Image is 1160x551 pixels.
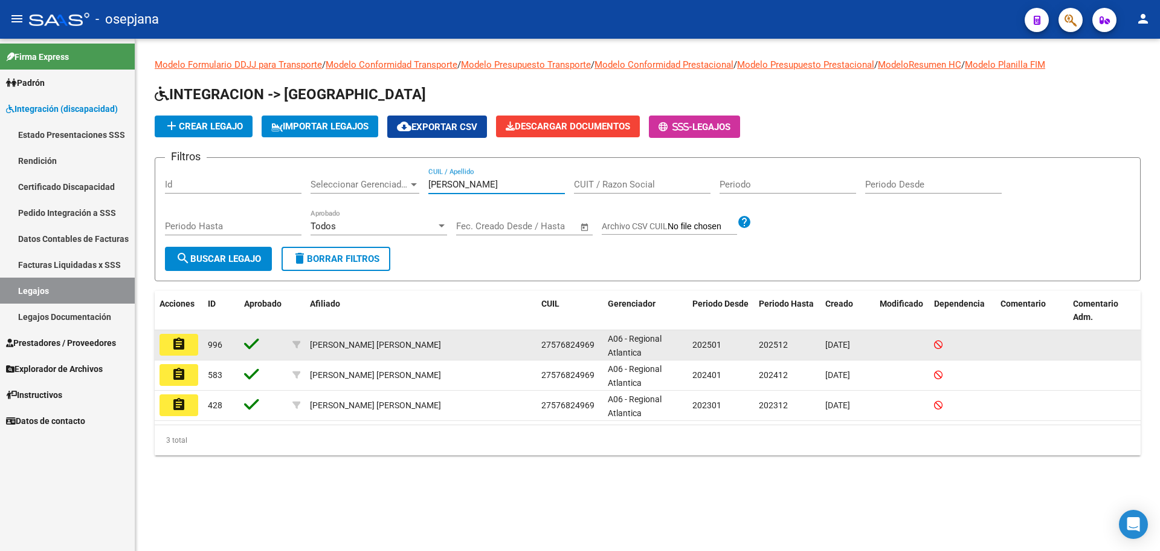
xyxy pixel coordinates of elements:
[172,337,186,351] mat-icon: assignment
[155,58,1141,455] div: / / / / / /
[6,336,116,350] span: Prestadores / Proveedores
[759,370,788,380] span: 202412
[1136,11,1150,26] mat-icon: person
[541,340,594,350] span: 27576824969
[754,291,820,331] datatable-header-cell: Periodo Hasta
[155,59,322,70] a: Modelo Formulario DDJJ para Transporte
[692,299,749,308] span: Periodo Desde
[737,215,752,229] mat-icon: help
[165,247,272,271] button: Buscar Legajo
[692,400,721,410] span: 202301
[659,122,692,132] span: -
[165,148,207,165] h3: Filtros
[878,59,961,70] a: ModeloResumen HC
[759,400,788,410] span: 202312
[208,370,222,380] span: 583
[929,291,996,331] datatable-header-cell: Dependencia
[578,220,592,234] button: Open calendar
[176,251,190,266] mat-icon: search
[239,291,288,331] datatable-header-cell: Aprobado
[397,119,411,134] mat-icon: cloud_download
[541,299,559,308] span: CUIL
[692,122,730,132] span: Legajos
[155,291,203,331] datatable-header-cell: Acciones
[1119,510,1148,539] div: Open Intercom Messenger
[759,299,814,308] span: Periodo Hasta
[305,291,536,331] datatable-header-cell: Afiliado
[310,299,340,308] span: Afiliado
[1000,299,1046,308] span: Comentario
[461,59,591,70] a: Modelo Presupuesto Transporte
[387,116,487,138] button: Exportar CSV
[996,291,1068,331] datatable-header-cell: Comentario
[603,291,688,331] datatable-header-cell: Gerenciador
[825,370,850,380] span: [DATE]
[6,414,85,428] span: Datos de contacto
[172,397,186,412] mat-icon: assignment
[1068,291,1141,331] datatable-header-cell: Comentario Adm.
[159,299,195,308] span: Acciones
[6,102,118,116] span: Integración (discapacidad)
[326,59,457,70] a: Modelo Conformidad Transporte
[155,116,253,137] button: Crear Legajo
[292,253,379,264] span: Borrar Filtros
[164,119,179,133] mat-icon: add
[310,368,441,382] div: [PERSON_NAME] [PERSON_NAME]
[311,179,408,190] span: Seleccionar Gerenciador
[649,116,740,138] button: -Legajos
[311,221,336,232] span: Todos
[292,251,307,266] mat-icon: delete
[164,121,243,132] span: Crear Legajo
[965,59,1045,70] a: Modelo Planilla FIM
[176,253,261,264] span: Buscar Legajo
[825,299,853,308] span: Creado
[602,221,668,231] span: Archivo CSV CUIL
[310,338,441,352] div: [PERSON_NAME] [PERSON_NAME]
[6,388,62,402] span: Instructivos
[203,291,239,331] datatable-header-cell: ID
[668,221,737,232] input: Archivo CSV CUIL
[825,340,850,350] span: [DATE]
[692,340,721,350] span: 202501
[208,340,222,350] span: 996
[759,340,788,350] span: 202512
[934,299,985,308] span: Dependencia
[1073,299,1118,322] span: Comentario Adm.
[608,299,656,308] span: Gerenciador
[820,291,875,331] datatable-header-cell: Creado
[875,291,929,331] datatable-header-cell: Modificado
[244,299,282,308] span: Aprobado
[541,400,594,410] span: 27576824969
[506,121,630,132] span: Descargar Documentos
[594,59,733,70] a: Modelo Conformidad Prestacional
[271,121,369,132] span: IMPORTAR LEGAJOS
[541,370,594,380] span: 27576824969
[456,221,495,232] input: Start date
[6,76,45,90] span: Padrón
[6,362,103,376] span: Explorador de Archivos
[536,291,603,331] datatable-header-cell: CUIL
[688,291,754,331] datatable-header-cell: Periodo Desde
[172,367,186,382] mat-icon: assignment
[496,116,640,137] button: Descargar Documentos
[262,116,378,137] button: IMPORTAR LEGAJOS
[6,50,69,64] span: Firma Express
[208,400,222,410] span: 428
[737,59,874,70] a: Modelo Presupuesto Prestacional
[10,11,24,26] mat-icon: menu
[155,86,426,103] span: INTEGRACION -> [GEOGRAPHIC_DATA]
[608,394,662,418] span: A06 - Regional Atlantica
[506,221,565,232] input: End date
[397,122,477,132] span: Exportar CSV
[95,6,159,33] span: - osepjana
[608,334,662,357] span: A06 - Regional Atlantica
[155,425,1141,455] div: 3 total
[825,400,850,410] span: [DATE]
[880,299,923,308] span: Modificado
[692,370,721,380] span: 202401
[608,364,662,388] span: A06 - Regional Atlantica
[282,247,390,271] button: Borrar Filtros
[208,299,216,308] span: ID
[310,399,441,412] div: [PERSON_NAME] [PERSON_NAME]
